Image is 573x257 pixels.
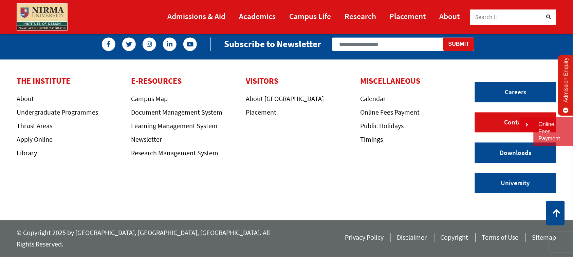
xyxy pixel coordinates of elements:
[131,135,162,144] a: Newsletter
[390,8,426,24] a: Placement
[476,13,498,21] span: Search H
[131,122,218,130] a: Learning Management System
[475,143,556,163] a: Downloads
[360,108,420,117] a: Online Fees Payment
[532,233,556,244] a: Sitemap
[360,135,383,144] a: Timings
[17,149,37,157] a: Library
[246,108,276,117] a: Placement
[167,8,225,24] a: Admissions & Aid
[397,233,427,244] a: Disclaimer
[224,39,321,50] h2: Subscribe to Newsletter
[443,38,474,51] button: Submit
[131,149,218,157] a: Research Management System
[539,121,568,142] a: Online Fees Payment
[475,82,556,102] a: Careers
[239,8,276,24] a: Academics
[360,95,386,103] a: Calendar
[131,95,168,103] a: Campus Map
[441,233,468,244] a: Copyright
[440,8,460,24] a: About
[345,233,384,244] a: Privacy Policy
[17,3,68,31] img: main_logo
[482,233,519,244] a: Terms of Use
[345,8,376,24] a: Research
[17,227,281,250] p: © Copyright 2025 by [GEOGRAPHIC_DATA], [GEOGRAPHIC_DATA], [GEOGRAPHIC_DATA]. All Rights Reserved.
[17,108,98,117] a: Undergraduate Programmes
[17,95,34,103] a: About
[475,173,556,194] a: University
[246,95,324,103] a: About [GEOGRAPHIC_DATA]
[17,122,52,130] a: Thrust Areas
[475,113,556,133] a: Contact
[131,108,222,117] a: Document Management System
[360,122,404,130] a: Public Holidays
[289,8,331,24] a: Campus Life
[17,135,53,144] a: Apply Online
